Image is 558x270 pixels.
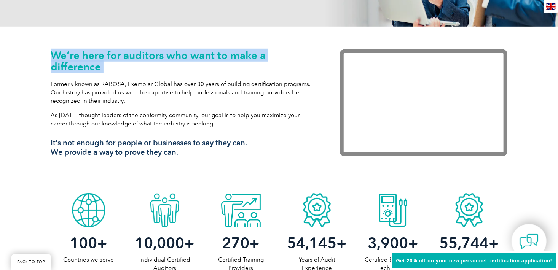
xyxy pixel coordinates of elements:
[135,234,184,252] span: 10,000
[51,80,317,105] p: Formerly known as RABQSA, Exemplar Global has over 30 years of building certification programs. O...
[51,138,317,157] h3: It’s not enough for people or businesses to say they can. We provide a way to prove they can.
[127,237,203,249] h2: +
[51,49,317,72] h1: We’re here for auditors who want to make a difference
[51,256,127,264] p: Countries we serve
[279,237,355,249] h2: +
[203,237,279,249] h2: +
[431,237,507,249] h2: +
[11,254,51,270] a: BACK TO TOP
[70,234,97,252] span: 100
[355,237,431,249] h2: +
[340,49,507,156] iframe: Exemplar Global: Working together to make a difference
[439,234,489,252] span: 55,744
[396,258,552,264] span: Get 20% off on your new personnel certification application!
[546,3,556,10] img: en
[51,237,127,249] h2: +
[222,234,249,252] span: 270
[51,111,317,128] p: As [DATE] thought leaders of the conformity community, our goal is to help you maximize your care...
[287,234,336,252] span: 54,145
[520,232,539,251] img: contact-chat.png
[368,234,408,252] span: 3,900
